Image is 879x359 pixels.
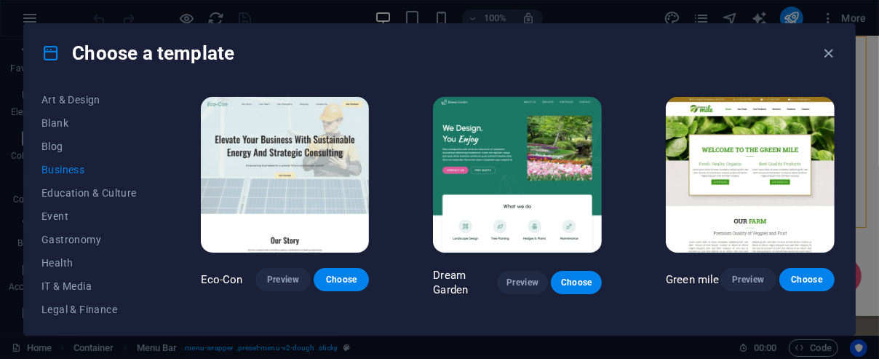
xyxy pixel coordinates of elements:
button: Health [41,251,137,275]
button: Preview [720,268,776,291]
span: Health [41,257,137,269]
span: Preview [267,274,299,285]
button: Gastronomy [41,228,137,251]
span: IT & Media [41,280,137,292]
button: Legal & Finance [41,298,137,321]
p: Eco-Con [201,272,243,287]
span: Gastronomy [41,234,137,245]
button: Choose [551,271,602,294]
span: Choose [325,274,357,285]
span: Business [41,164,137,175]
span: Art & Design [41,94,137,106]
h4: Choose a template [41,42,234,65]
span: Legal & Finance [41,304,137,315]
span: Event [41,210,137,222]
button: Education & Culture [41,181,137,205]
span: Choose [562,277,590,288]
span: Blank [41,117,137,129]
button: Art & Design [41,88,137,111]
button: Blank [41,111,137,135]
span: Preview [732,274,764,285]
button: Preview [497,271,548,294]
span: Choose [791,274,823,285]
p: Dream Garden [433,268,497,297]
p: Green mile [666,272,719,287]
button: Preview [255,268,311,291]
button: Choose [779,268,835,291]
span: Blog [41,141,137,152]
img: Green mile [666,97,835,253]
button: Event [41,205,137,228]
button: IT & Media [41,275,137,298]
img: Dream Garden [433,97,602,253]
button: Choose [314,268,369,291]
img: Eco-Con [201,97,370,253]
span: Education & Culture [41,187,137,199]
button: Blog [41,135,137,158]
span: Preview [509,277,536,288]
button: Business [41,158,137,181]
